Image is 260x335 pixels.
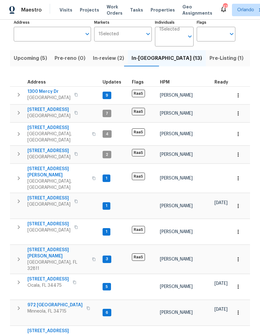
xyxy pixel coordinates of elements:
[99,31,119,37] span: 1 Selected
[160,93,193,98] span: [PERSON_NAME]
[27,154,70,160] span: [GEOGRAPHIC_DATA]
[27,201,70,208] span: [GEOGRAPHIC_DATA]
[27,276,69,282] span: [STREET_ADDRESS]
[214,80,234,84] div: Earliest renovation start date (first business day after COE or Checkout)
[83,30,92,38] button: Open
[27,89,70,95] span: 1300 Mercy Dr
[132,149,145,156] span: RaaS
[14,21,91,24] label: Address
[103,111,111,116] span: 7
[103,93,111,98] span: 9
[214,201,228,205] span: [DATE]
[27,308,83,314] span: Minneola, FL 34715
[160,204,193,208] span: [PERSON_NAME]
[27,95,70,101] span: [GEOGRAPHIC_DATA]
[209,54,243,63] span: Pre-Listing (1)
[103,229,110,234] span: 1
[214,80,228,84] span: Ready
[197,21,235,24] label: Flags
[160,152,193,157] span: [PERSON_NAME]
[132,108,145,115] span: RaaS
[94,21,152,24] label: Markets
[182,4,212,16] span: Geo Assignments
[237,7,254,13] span: Orlando
[160,132,193,136] span: [PERSON_NAME]
[185,32,194,41] button: Open
[151,7,175,13] span: Properties
[103,310,111,315] span: 6
[160,176,193,180] span: [PERSON_NAME]
[132,80,144,84] span: Flags
[223,4,227,10] div: 47
[160,111,193,116] span: [PERSON_NAME]
[160,230,193,234] span: [PERSON_NAME]
[14,54,47,63] span: Upcoming (5)
[27,113,70,119] span: [GEOGRAPHIC_DATA]
[27,125,88,131] span: [STREET_ADDRESS]
[55,54,85,63] span: Pre-reno (0)
[27,166,88,178] span: [STREET_ADDRESS][PERSON_NAME]
[27,131,88,143] span: [GEOGRAPHIC_DATA], [GEOGRAPHIC_DATA]
[27,178,88,191] span: [GEOGRAPHIC_DATA], [GEOGRAPHIC_DATA]
[27,107,70,113] span: [STREET_ADDRESS]
[27,328,88,334] span: [STREET_ADDRESS]
[103,203,110,208] span: 1
[21,7,42,13] span: Maestro
[27,259,88,272] span: [GEOGRAPHIC_DATA], FL 32811
[27,302,83,308] span: 972 [GEOGRAPHIC_DATA]
[103,80,121,84] span: Updates
[159,27,180,32] span: 1 Selected
[160,80,170,84] span: HPM
[155,21,194,24] label: Individuals
[60,7,72,13] span: Visits
[27,282,69,289] span: Ocala, FL 34475
[214,307,228,312] span: [DATE]
[132,128,145,136] span: RaaS
[214,281,228,286] span: [DATE]
[160,285,193,289] span: [PERSON_NAME]
[132,253,145,261] span: RaaS
[103,256,111,262] span: 3
[27,80,46,84] span: Address
[80,7,99,13] span: Projects
[27,227,70,233] span: [GEOGRAPHIC_DATA]
[107,4,123,16] span: Work Orders
[103,152,111,157] span: 2
[27,195,70,201] span: [STREET_ADDRESS]
[27,148,70,154] span: [STREET_ADDRESS]
[132,173,145,180] span: RaaS
[103,132,111,137] span: 4
[130,8,143,12] span: Tasks
[160,257,193,261] span: [PERSON_NAME]
[132,90,145,97] span: RaaS
[93,54,124,63] span: In-review (2)
[160,310,193,315] span: [PERSON_NAME]
[27,247,88,259] span: [STREET_ADDRESS][PERSON_NAME]
[227,30,236,38] button: Open
[144,30,152,38] button: Open
[27,221,70,227] span: [STREET_ADDRESS]
[132,226,145,233] span: RaaS
[103,284,110,290] span: 5
[132,54,202,63] span: In-[GEOGRAPHIC_DATA] (13)
[103,176,110,181] span: 1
